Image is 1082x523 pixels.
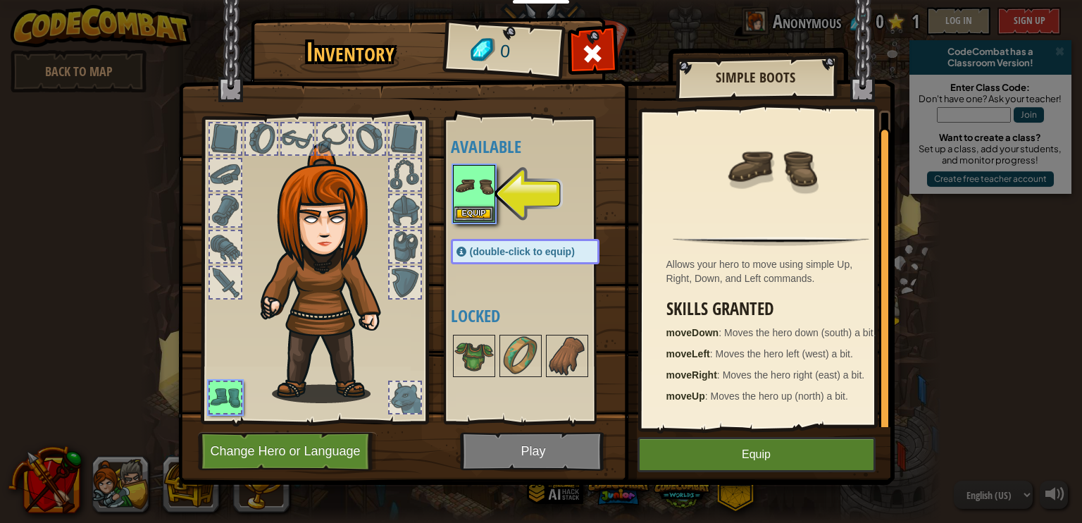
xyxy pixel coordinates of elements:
[198,432,377,471] button: Change Hero or Language
[638,437,876,472] button: Equip
[711,390,848,402] span: Moves the hero up (north) a bit.
[666,390,705,402] strong: moveUp
[724,327,876,338] span: Moves the hero down (south) a bit.
[705,390,711,402] span: :
[501,336,540,376] img: portrait.png
[547,336,587,376] img: portrait.png
[454,207,494,221] button: Equip
[666,348,710,359] strong: moveLeft
[499,39,511,65] span: 0
[690,70,822,85] h2: Simple Boots
[666,257,883,285] div: Allows your hero to move using simple Up, Right, Down, and Left commands.
[710,348,716,359] span: :
[451,137,628,156] h4: Available
[451,307,628,325] h4: Locked
[454,166,494,206] img: portrait.png
[666,369,717,381] strong: moveRight
[666,300,883,319] h3: Skills Granted
[254,144,406,403] img: hair_f2.png
[723,369,865,381] span: Moves the hero right (east) a bit.
[717,369,723,381] span: :
[726,121,817,213] img: portrait.png
[716,348,853,359] span: Moves the hero left (west) a bit.
[666,327,719,338] strong: moveDown
[470,246,575,257] span: (double-click to equip)
[261,37,440,67] h1: Inventory
[673,237,869,246] img: hr.png
[454,336,494,376] img: portrait.png
[719,327,724,338] span: :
